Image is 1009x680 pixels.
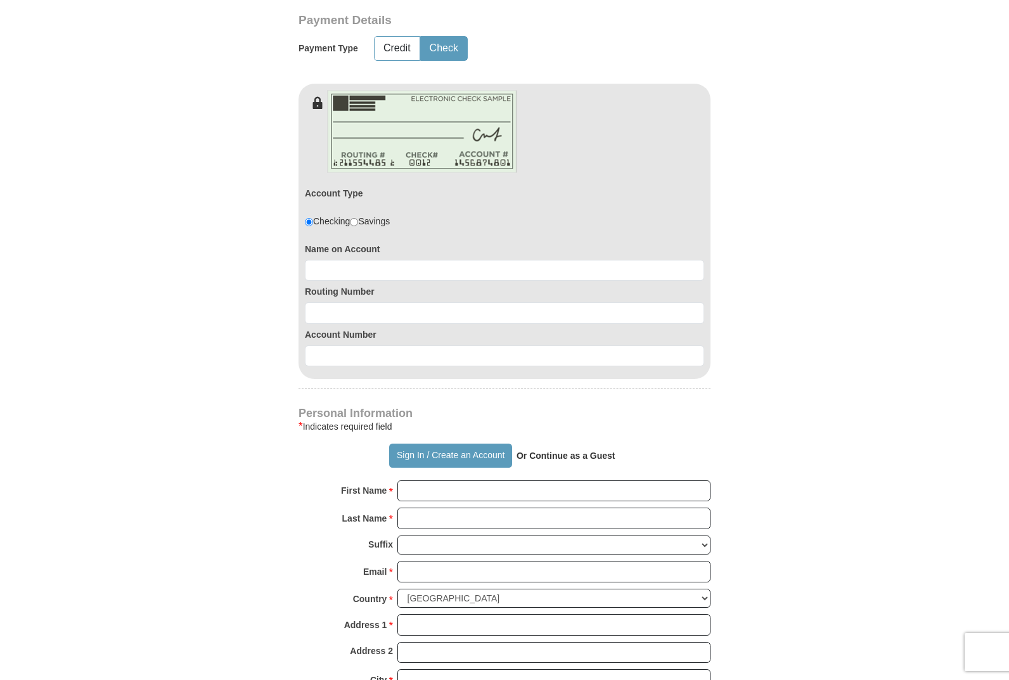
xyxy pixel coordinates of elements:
h4: Personal Information [299,408,710,418]
strong: Country [353,590,387,608]
button: Sign In / Create an Account [389,444,511,468]
strong: First Name [341,482,387,499]
label: Routing Number [305,285,704,298]
strong: Or Continue as a Guest [517,451,615,461]
h5: Payment Type [299,43,358,54]
strong: Last Name [342,510,387,527]
label: Account Type [305,187,363,200]
strong: Address 1 [344,616,387,634]
button: Credit [375,37,420,60]
strong: Suffix [368,536,393,553]
div: Checking Savings [305,215,390,228]
h3: Payment Details [299,13,622,28]
img: check-en.png [327,90,517,173]
label: Name on Account [305,243,704,255]
strong: Address 2 [350,642,393,660]
strong: Email [363,563,387,581]
button: Check [421,37,467,60]
label: Account Number [305,328,704,341]
div: Indicates required field [299,419,710,434]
